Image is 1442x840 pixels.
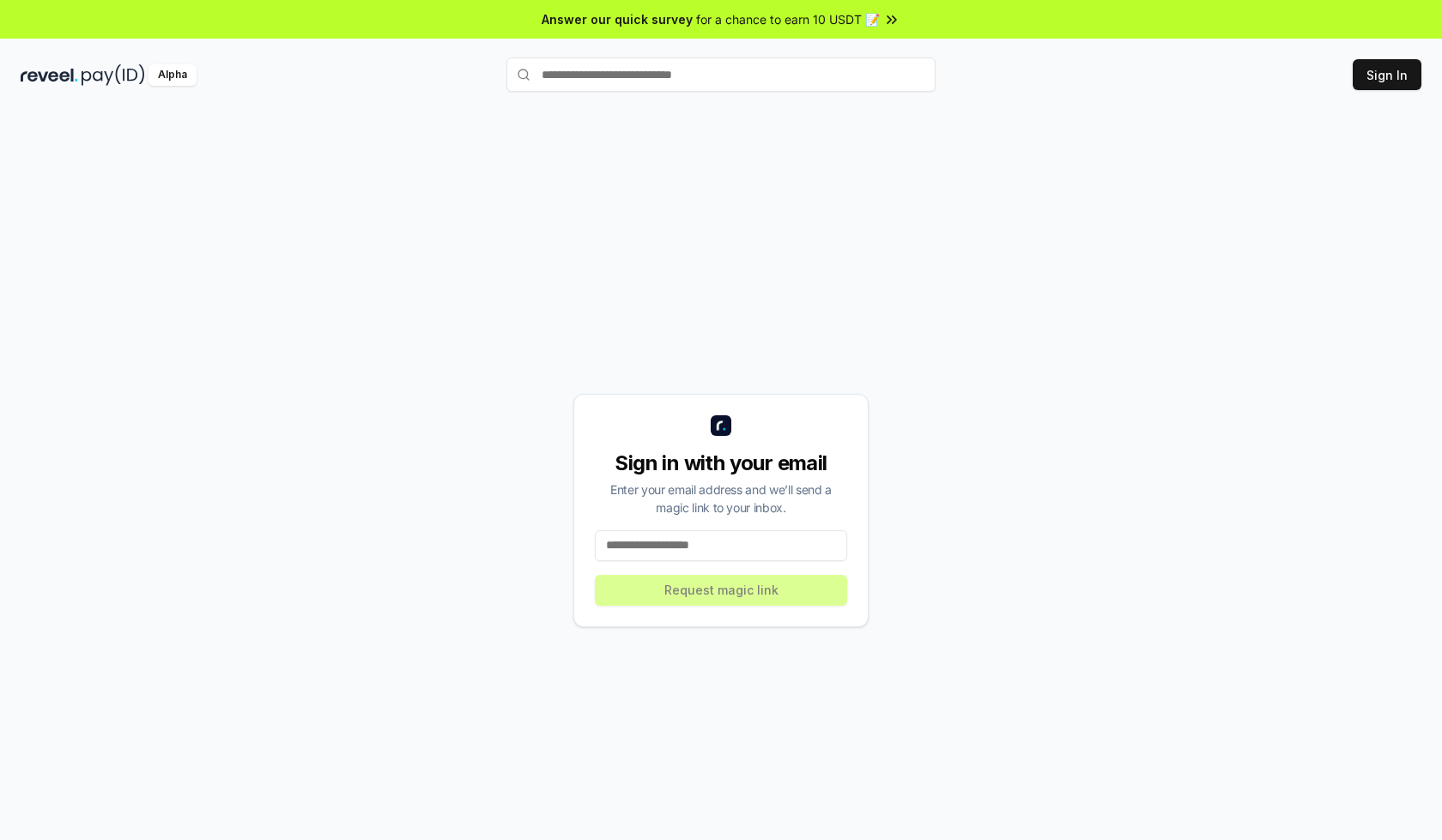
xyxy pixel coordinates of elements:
[82,64,145,86] img: pay_id
[696,10,880,28] span: for a chance to earn 10 USDT 📝
[1353,59,1421,90] button: Sign In
[595,450,847,477] div: Sign in with your email
[21,64,78,86] img: reveel_dark
[148,64,197,86] div: Alpha
[595,480,847,517] div: Enter your email address and we’ll send a magic link to your inbox.
[711,415,731,436] img: logo_small
[542,10,693,28] span: Answer our quick survey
